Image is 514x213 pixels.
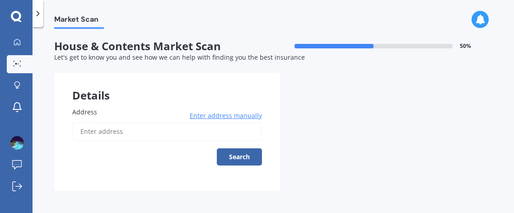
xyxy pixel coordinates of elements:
[190,111,262,120] span: Enter address manually
[72,122,262,141] input: Enter address
[10,136,24,150] img: ACg8ocI-xTwpi47T7NIB3EoAsaTAMyAU8OQV-BIJ-APpjHR1jEqc6PyDUQ=s96-c
[54,15,104,27] span: Market Scan
[54,40,273,53] span: House & Contents Market Scan
[460,43,471,49] span: 50 %
[54,73,280,100] div: Details
[54,53,305,62] span: Let's get to know you and see how we can help with finding you the best insurance
[72,108,97,116] span: Address
[217,148,262,166] button: Search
